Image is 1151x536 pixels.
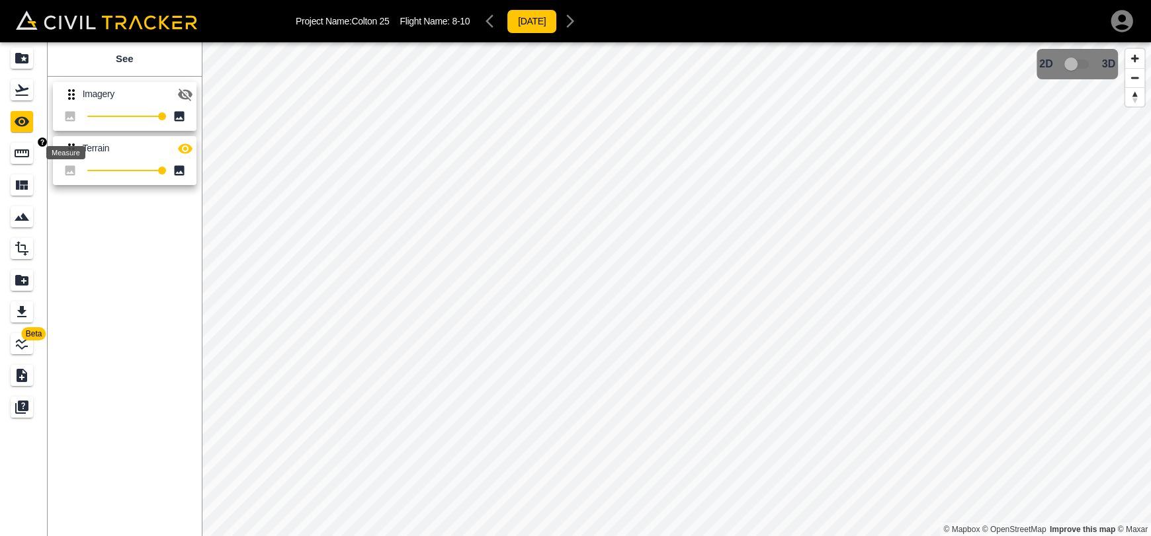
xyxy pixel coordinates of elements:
button: [DATE] [507,9,557,34]
a: Mapbox [943,525,980,534]
span: 3D [1102,58,1115,70]
a: Map feedback [1050,525,1115,534]
img: Civil Tracker [16,11,197,29]
canvas: Map [202,42,1151,536]
div: Measure [46,146,85,159]
span: 2D [1039,58,1052,70]
a: OpenStreetMap [982,525,1046,534]
p: Flight Name: [400,16,470,26]
span: 8-10 [452,16,470,26]
button: Zoom in [1125,49,1144,68]
button: Zoom out [1125,68,1144,87]
span: 3D model not uploaded yet [1058,52,1097,77]
p: Project Name: Colton 25 [296,16,389,26]
button: Reset bearing to north [1125,87,1144,106]
a: Maxar [1117,525,1148,534]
